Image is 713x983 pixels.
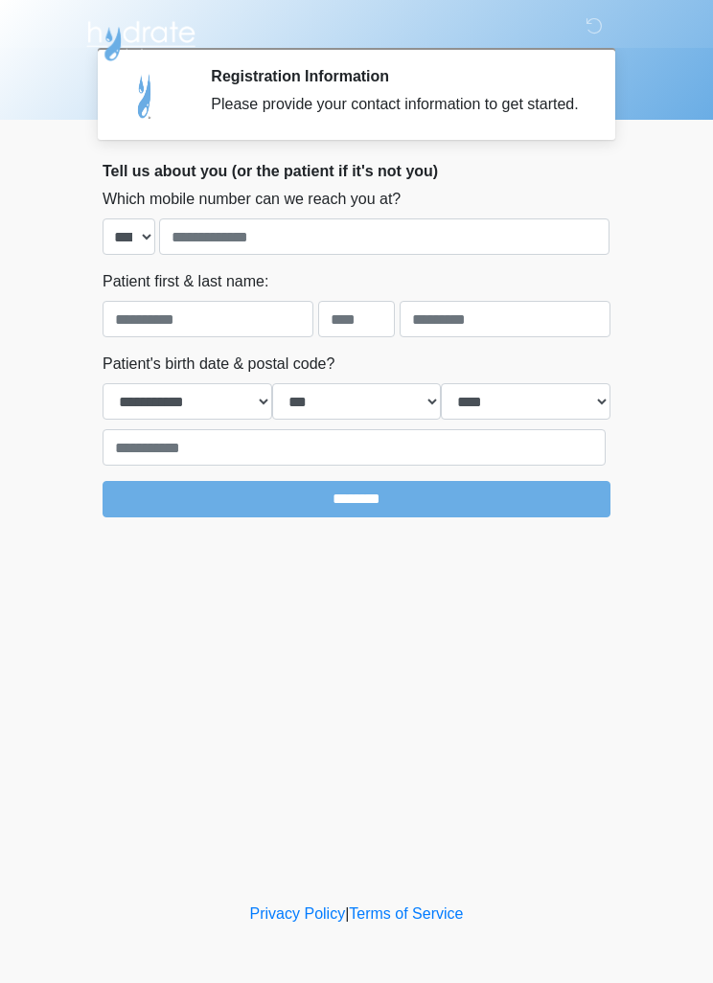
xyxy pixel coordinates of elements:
a: Privacy Policy [250,905,346,922]
a: | [345,905,349,922]
h2: Tell us about you (or the patient if it's not you) [103,162,610,180]
div: Please provide your contact information to get started. [211,93,582,116]
a: Terms of Service [349,905,463,922]
img: Hydrate IV Bar - Scottsdale Logo [83,14,198,62]
label: Patient's birth date & postal code? [103,353,334,376]
img: Agent Avatar [117,67,174,125]
label: Which mobile number can we reach you at? [103,188,401,211]
label: Patient first & last name: [103,270,268,293]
